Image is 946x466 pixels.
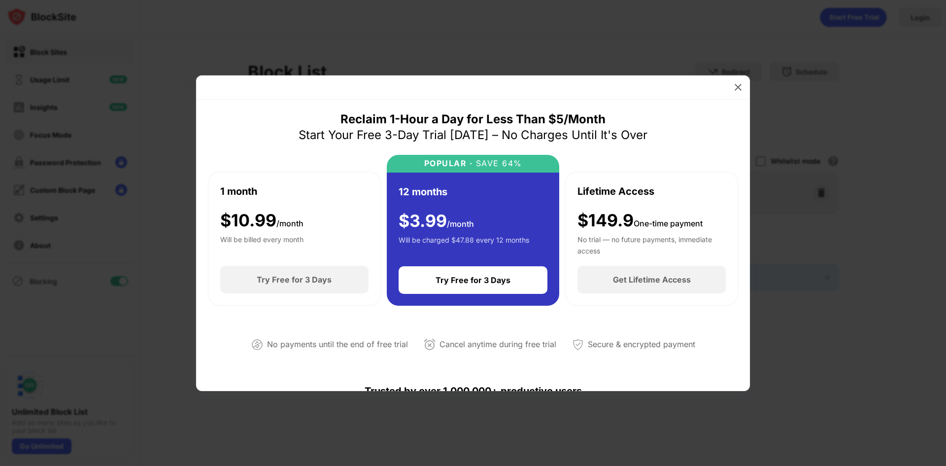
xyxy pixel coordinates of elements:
[577,184,654,199] div: Lifetime Access
[220,234,304,254] div: Will be billed every month
[299,127,647,143] div: Start Your Free 3-Day Trial [DATE] – No Charges Until It's Over
[572,339,584,351] img: secured-payment
[424,159,473,168] div: POPULAR ·
[577,211,703,231] div: $149.9
[267,337,408,352] div: No payments until the end of free trial
[220,184,257,199] div: 1 month
[399,184,447,199] div: 12 months
[276,218,304,228] span: /month
[251,339,263,351] img: not-paying
[257,275,332,285] div: Try Free for 3 Days
[220,211,304,231] div: $ 10.99
[447,219,474,229] span: /month
[588,337,695,352] div: Secure & encrypted payment
[424,339,436,351] img: cancel-anytime
[439,337,556,352] div: Cancel anytime during free trial
[634,218,703,228] span: One-time payment
[613,275,691,285] div: Get Lifetime Access
[399,235,529,254] div: Will be charged $47.88 every 12 months
[208,367,738,415] div: Trusted by over 1,000,000+ productive users
[340,111,606,127] div: Reclaim 1-Hour a Day for Less Than $5/Month
[399,211,474,231] div: $ 3.99
[473,159,522,168] div: SAVE 64%
[577,234,726,254] div: No trial — no future payments, immediate access
[436,275,510,285] div: Try Free for 3 Days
